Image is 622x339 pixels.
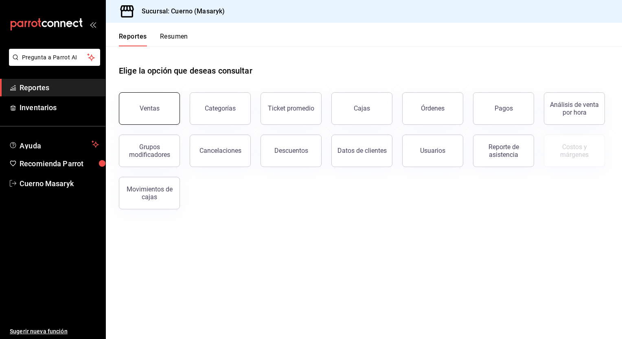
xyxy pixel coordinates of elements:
button: Ventas [119,92,180,125]
button: Ticket promedio [261,92,322,125]
button: Datos de clientes [331,135,392,167]
button: Pagos [473,92,534,125]
div: Cajas [354,104,370,113]
span: Recomienda Parrot [20,158,99,169]
span: Ayuda [20,139,88,149]
h1: Elige la opción que deseas consultar [119,65,252,77]
div: Órdenes [421,104,445,112]
div: Grupos modificadores [124,143,175,159]
button: Grupos modificadores [119,135,180,167]
span: Inventarios [20,102,99,113]
div: Análisis de venta por hora [549,101,600,116]
a: Cajas [331,92,392,125]
button: Descuentos [261,135,322,167]
button: Usuarios [402,135,463,167]
span: Sugerir nueva función [10,327,99,336]
div: Datos de clientes [337,147,387,154]
button: Resumen [160,33,188,46]
button: Categorías [190,92,251,125]
div: Ticket promedio [268,104,314,112]
button: Cancelaciones [190,135,251,167]
div: Usuarios [420,147,445,154]
div: Pagos [495,104,513,112]
div: Reporte de asistencia [478,143,529,159]
span: Reportes [20,82,99,93]
button: Movimientos de cajas [119,177,180,209]
div: Categorías [205,104,236,112]
a: Pregunta a Parrot AI [6,59,100,67]
span: Cuerno Masaryk [20,178,99,189]
button: Órdenes [402,92,463,125]
div: Cancelaciones [199,147,241,154]
button: Contrata inventarios para ver este reporte [544,135,605,167]
div: navigation tabs [119,33,188,46]
button: open_drawer_menu [90,21,96,28]
div: Costos y márgenes [549,143,600,159]
div: Movimientos de cajas [124,185,175,201]
button: Reporte de asistencia [473,135,534,167]
span: Pregunta a Parrot AI [22,53,88,62]
h3: Sucursal: Cuerno (Masaryk) [135,7,225,16]
button: Pregunta a Parrot AI [9,49,100,66]
div: Descuentos [274,147,308,154]
button: Reportes [119,33,147,46]
div: Ventas [140,104,160,112]
button: Análisis de venta por hora [544,92,605,125]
